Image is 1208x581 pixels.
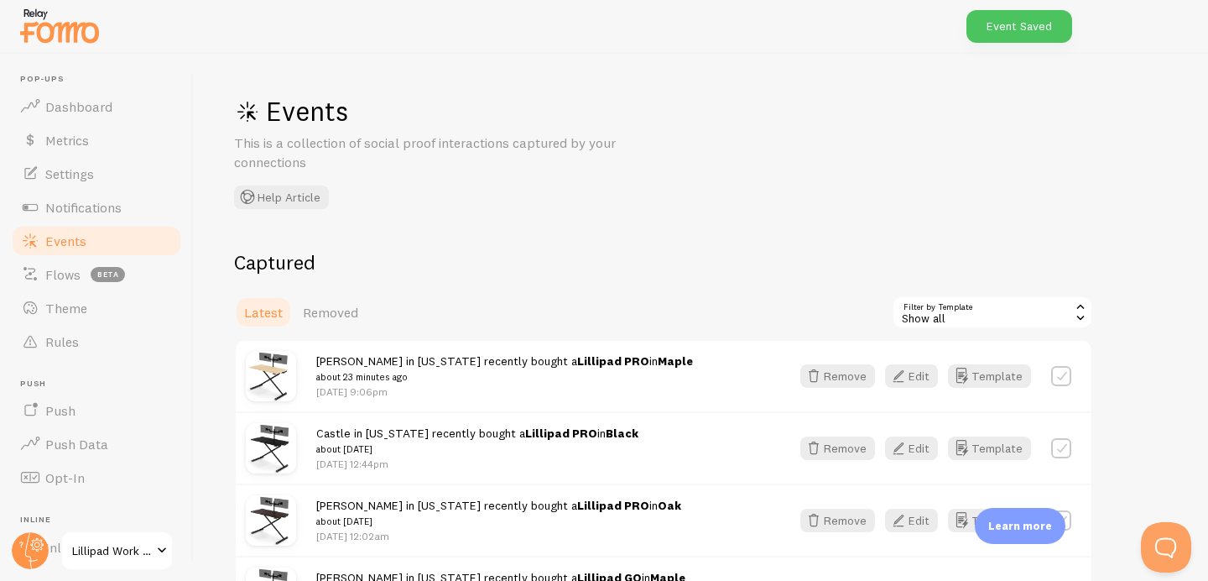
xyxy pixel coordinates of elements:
span: Opt-In [45,469,85,486]
p: [DATE] 9:06pm [316,385,693,399]
span: Notifications [45,199,122,216]
a: Lillipad Work Solutions [60,531,174,571]
span: Latest [244,304,283,321]
a: Rules [10,325,183,359]
p: [DATE] 12:02am [316,529,681,543]
h1: Events [234,94,737,128]
span: Settings [45,165,94,182]
button: Edit [885,509,938,532]
a: Metrics [10,123,183,157]
a: Push [10,394,183,427]
button: Template [948,437,1031,460]
a: Removed [293,296,368,329]
a: Opt-In [10,461,183,495]
button: Edit [885,437,938,460]
a: Dashboard [10,90,183,123]
span: Inline [20,515,183,526]
a: Edit [885,509,948,532]
span: Removed [303,304,358,321]
strong: Maple [658,353,693,369]
a: Edit [885,364,948,388]
a: Latest [234,296,293,329]
a: Events [10,224,183,258]
button: Edit [885,364,938,388]
button: Help Article [234,186,329,209]
h2: Captured [234,249,1093,275]
p: [DATE] 12:44pm [316,457,638,471]
a: Lillipad PRO [577,353,649,369]
button: Template [948,509,1031,532]
div: Learn more [975,508,1065,544]
strong: Black [606,426,638,441]
span: Dashboard [45,98,112,115]
p: Learn more [988,518,1052,534]
img: Lillipad42Black1.jpg [246,423,296,474]
span: Events [45,233,86,249]
div: Event Saved [966,10,1072,43]
a: Lillipad PRO [525,426,597,441]
button: Remove [800,437,875,460]
a: Theme [10,291,183,325]
button: Template [948,364,1031,388]
span: Push [20,379,183,390]
p: This is a collection of social proof interactions captured by your connections [234,133,637,172]
small: about [DATE] [316,442,638,457]
iframe: Help Scout Beacon - Open [1141,522,1191,573]
span: Push [45,402,75,419]
img: fomo-relay-logo-orange.svg [18,4,102,47]
span: [PERSON_NAME] in [US_STATE] recently bought a in [316,498,681,529]
img: Lillipad42Oak1.jpg [246,495,296,546]
span: Lillipad Work Solutions [72,541,152,561]
span: beta [91,267,125,282]
span: Castle in [US_STATE] recently bought a in [316,426,638,457]
span: Rules [45,333,79,350]
small: about [DATE] [316,514,681,529]
div: Show all [892,296,1093,329]
span: Metrics [45,132,89,149]
span: Flows [45,266,81,283]
button: Remove [800,364,875,388]
strong: Oak [658,498,681,513]
a: Lillipad PRO [577,498,649,513]
span: Push Data [45,436,108,453]
a: Notifications [10,191,183,224]
a: Settings [10,157,183,191]
span: [PERSON_NAME] in [US_STATE] recently bought a in [316,353,693,385]
span: Pop-ups [20,74,183,85]
img: Lillipad42Maple1.jpg [246,351,296,401]
a: Edit [885,437,948,460]
a: Push Data [10,427,183,461]
small: about 23 minutes ago [316,369,693,385]
span: Theme [45,300,87,317]
button: Remove [800,509,875,532]
a: Flows beta [10,258,183,291]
